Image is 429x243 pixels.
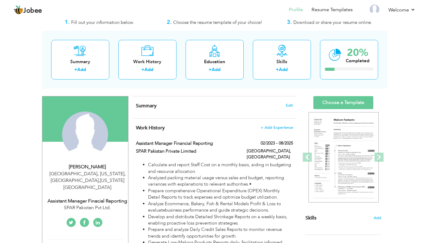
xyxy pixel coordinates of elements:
a: Profile [289,6,303,13]
li: Calculate and report Staff Cost on a monthly basis, aiding in budgeting and resource allocation. [148,162,293,175]
div: SPAR Pakistan Pvt Ltd. [47,204,128,211]
h4: This helps to show the companies you have worked for. [136,125,293,131]
a: Choose a Template [313,96,373,109]
a: Add [77,66,86,73]
span: Work History [136,125,165,131]
span: Fill out your information below. [71,19,134,25]
a: Jobee [14,5,42,15]
a: Add [279,66,288,73]
div: Assistant Manager Finacial Reporting [47,198,128,205]
label: 02/2023 - 08/2025 [261,140,293,146]
a: Resume Templates [312,6,353,13]
li: Develop and distribute Detailed Shrinkage Reports on a weekly basis, enabling proactive loss prev... [148,214,293,227]
span: , [99,177,100,184]
div: [GEOGRAPHIC_DATA], [US_STATE], [GEOGRAPHIC_DATA] [US_STATE] [GEOGRAPHIC_DATA] [47,170,128,191]
strong: 1. [65,18,70,26]
img: jobee.io [14,5,23,15]
a: Add [144,66,153,73]
img: Profile Img [370,5,379,14]
span: Summary [136,102,157,109]
span: Choose the resume template of your choice! [173,19,262,25]
label: + [209,66,212,73]
strong: 2. [167,18,172,26]
span: Download or share your resume online. [293,19,372,25]
h4: Adding a summary is a quick and easy way to highlight your experience and interests. [136,103,293,109]
span: + Add Experience [261,125,293,130]
label: + [276,66,279,73]
li: Prepare comprehensive Operational Expenditure (OPEX) Monthly Detail Reports to track expenses and... [148,188,293,201]
span: Skills [305,215,316,221]
div: Skills [258,59,306,65]
span: Add [374,215,381,221]
label: [GEOGRAPHIC_DATA], [GEOGRAPHIC_DATA] [247,148,293,160]
div: [PERSON_NAME] [47,164,128,170]
li: Analyze Ecommerce, Bakery, Fish & Rental Models Profit & Loss to evaluatebusiness performance and... [148,201,293,214]
li: Prepare and analyze Daily Credit Sales Reports to monitor revenue trends and identify opportuniti... [148,226,293,239]
span: Edit [286,103,293,108]
img: Fahad Mughira [62,112,108,157]
label: + [74,66,77,73]
div: 20% [346,48,369,58]
div: Work History [123,59,172,65]
a: Add [212,66,220,73]
div: Completed [346,58,369,64]
strong: 3. [287,18,292,26]
li: Analyzed packing material usage versus sales and budget, reporting variances with explanations to... [148,175,293,188]
span: Jobee [23,8,42,14]
label: Assistant Manager Financial Reporting [136,140,238,147]
div: Education [190,59,239,65]
a: Welcome [388,6,415,14]
label: SPAR Pakistan Private Limited [136,148,238,154]
label: + [141,66,144,73]
div: Summary [56,59,104,65]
